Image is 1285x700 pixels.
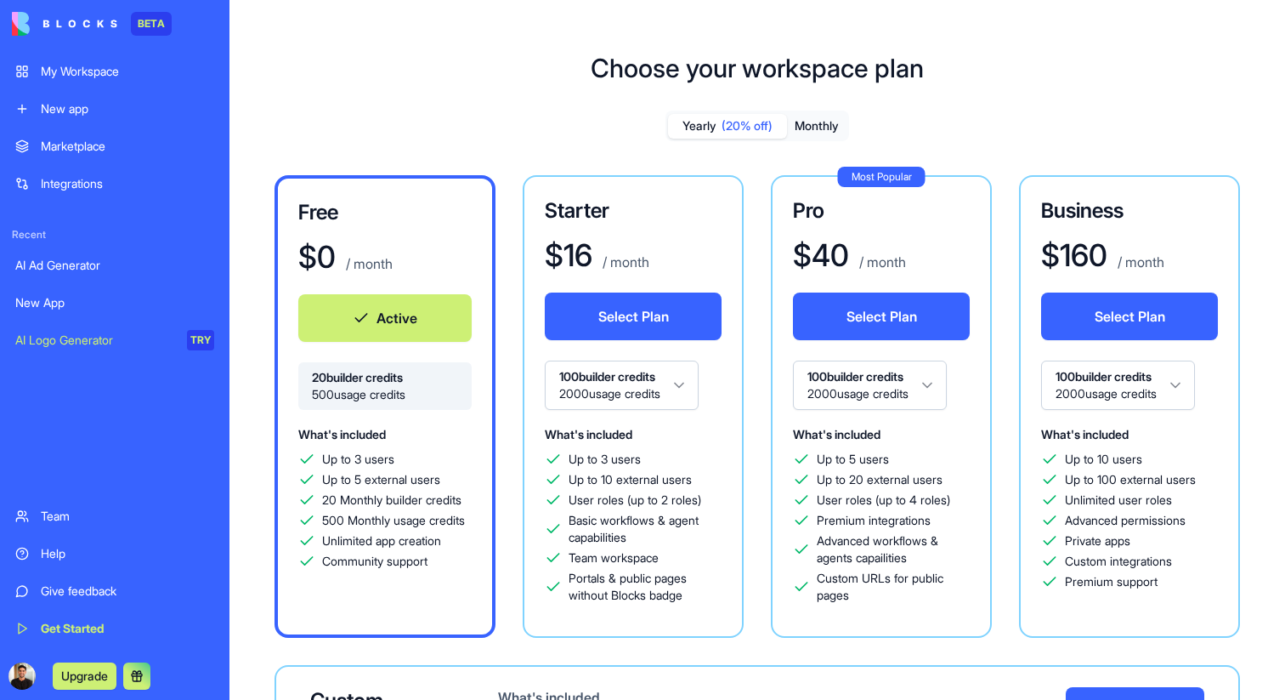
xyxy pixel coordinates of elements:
[5,537,224,571] a: Help
[41,63,214,80] div: My Workspace
[545,427,632,441] span: What's included
[545,238,592,272] h1: $ 16
[569,492,701,509] span: User roles (up to 2 roles)
[5,286,224,320] a: New App
[1041,427,1129,441] span: What's included
[298,240,336,274] h1: $ 0
[41,508,214,525] div: Team
[1065,512,1186,529] span: Advanced permissions
[599,252,649,272] p: / month
[5,167,224,201] a: Integrations
[545,197,722,225] h3: Starter
[569,471,692,488] span: Up to 10 external users
[1065,532,1130,549] span: Private apps
[5,612,224,646] a: Get Started
[322,451,394,468] span: Up to 3 users
[817,512,931,529] span: Premium integrations
[793,427,880,441] span: What's included
[1041,293,1218,340] button: Select Plan
[817,492,950,509] span: User roles (up to 4 roles)
[1065,451,1142,468] span: Up to 10 users
[569,451,641,468] span: Up to 3 users
[53,667,116,684] a: Upgrade
[569,512,722,546] span: Basic workflows & agent capabilities
[5,499,224,533] a: Team
[312,369,458,386] span: 20 builder credits
[8,663,36,690] img: ACg8ocJ2zwJEzzdW7a3SjO-Uei8eKu0As4ZlS1pMGX4Sc6radOo_Gk4=s96-c
[53,663,116,690] button: Upgrade
[817,471,943,488] span: Up to 20 external users
[838,167,926,187] div: Most Popular
[5,228,224,242] span: Recent
[5,248,224,282] a: AI Ad Generator
[722,117,773,134] span: (20% off)
[1065,471,1196,488] span: Up to 100 external users
[41,175,214,192] div: Integrations
[41,620,214,637] div: Get Started
[1065,573,1158,590] span: Premium support
[5,574,224,608] a: Give feedback
[1065,553,1172,570] span: Custom integrations
[793,293,970,340] button: Select Plan
[793,197,970,225] h3: Pro
[15,257,214,274] div: AI Ad Generator
[817,570,970,604] span: Custom URLs for public pages
[5,92,224,126] a: New app
[298,294,472,342] button: Active
[12,12,117,36] img: logo
[187,330,214,350] div: TRY
[322,553,427,570] span: Community support
[793,238,849,272] h1: $ 40
[15,294,214,311] div: New App
[5,129,224,163] a: Marketplace
[322,492,461,509] span: 20 Monthly builder credits
[322,512,465,529] span: 500 Monthly usage credits
[569,549,659,566] span: Team workspace
[5,54,224,88] a: My Workspace
[312,386,458,403] span: 500 usage credits
[298,427,386,441] span: What's included
[41,100,214,117] div: New app
[1041,238,1107,272] h1: $ 160
[342,253,393,274] p: / month
[41,138,214,155] div: Marketplace
[569,570,722,604] span: Portals & public pages without Blocks badge
[15,332,175,349] div: AI Logo Generator
[322,532,441,549] span: Unlimited app creation
[545,293,722,340] button: Select Plan
[41,545,214,562] div: Help
[787,114,846,139] button: Monthly
[1114,252,1164,272] p: / month
[5,323,224,357] a: AI Logo GeneratorTRY
[41,583,214,600] div: Give feedback
[12,12,172,36] a: BETA
[856,252,906,272] p: / month
[817,451,889,468] span: Up to 5 users
[668,114,787,139] button: Yearly
[322,471,440,488] span: Up to 5 external users
[817,532,970,566] span: Advanced workflows & agents capailities
[298,199,472,226] h3: Free
[1065,492,1172,509] span: Unlimited user roles
[131,12,172,36] div: BETA
[1041,197,1218,225] h3: Business
[591,53,924,83] h1: Choose your workspace plan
